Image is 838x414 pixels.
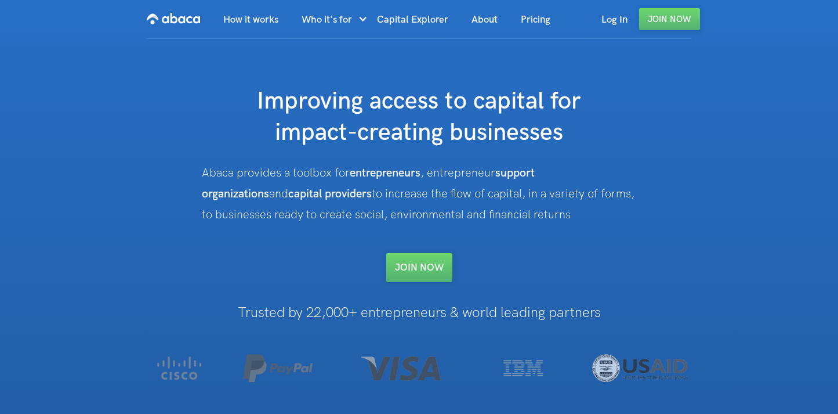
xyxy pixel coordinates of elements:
[288,187,372,201] strong: capital providers
[126,305,713,321] h1: Trusted by 22,000+ entrepreneurs & world leading partners
[202,163,637,225] div: Abaca provides a toolbox for , entrepreneur and to increase the flow of capital, in a variety of ...
[147,9,200,28] img: Abaca logo
[187,86,651,149] h1: Improving access to capital for impact-creating businesses
[386,253,452,282] a: Join NOW
[639,8,700,30] a: Join Now
[350,166,420,180] strong: entrepreneurs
